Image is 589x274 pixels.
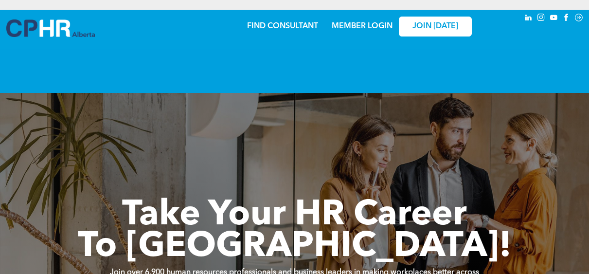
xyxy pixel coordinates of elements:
[122,198,467,233] span: Take Your HR Career
[412,22,458,31] span: JOIN [DATE]
[78,230,512,265] span: To [GEOGRAPHIC_DATA]!
[247,22,318,30] a: FIND CONSULTANT
[548,12,559,25] a: youtube
[561,12,571,25] a: facebook
[573,12,584,25] a: Social network
[6,19,95,37] img: A blue and white logo for cp alberta
[523,12,534,25] a: linkedin
[332,22,393,30] a: MEMBER LOGIN
[535,12,546,25] a: instagram
[399,17,472,37] a: JOIN [DATE]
